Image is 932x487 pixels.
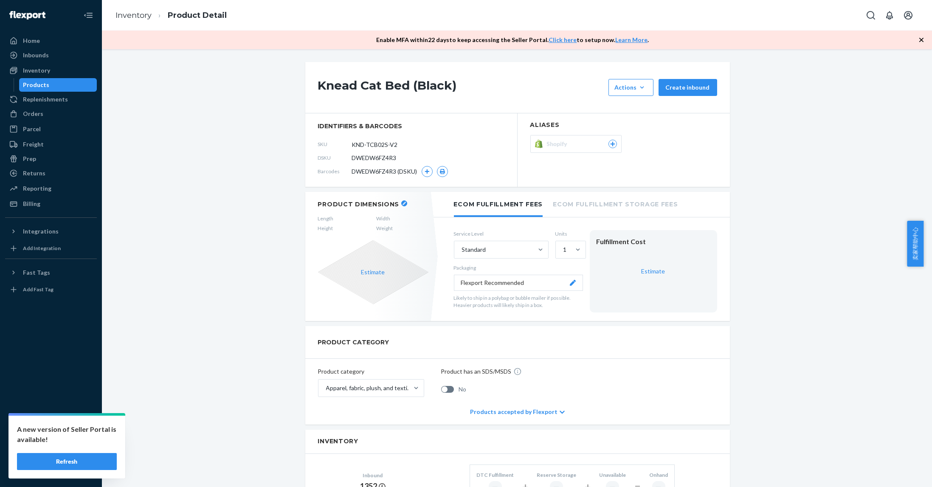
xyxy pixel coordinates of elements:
[5,197,97,211] a: Billing
[5,152,97,166] a: Prep
[361,268,385,276] button: Estimate
[547,140,571,148] span: Shopify
[476,471,514,479] div: DTC Fulfillment
[454,275,583,291] button: Flexport Recommended
[318,215,334,222] span: Length
[5,64,97,77] a: Inventory
[5,283,97,296] a: Add Fast Tag
[23,155,36,163] div: Prep
[5,225,97,238] button: Integrations
[615,83,647,92] div: Actions
[23,110,43,118] div: Orders
[17,453,117,470] button: Refresh
[23,169,45,177] div: Returns
[23,200,40,208] div: Billing
[649,471,668,479] div: Onhand
[907,221,924,267] button: 卖家帮助中心
[23,227,59,236] div: Integrations
[530,122,717,128] h2: Aliases
[5,434,97,448] a: Talk to Support
[23,125,41,133] div: Parcel
[318,200,400,208] h2: Product Dimensions
[462,245,486,254] div: Standard
[326,384,413,392] div: Apparel, fabric, plush, and textiles
[549,36,577,43] a: Click here
[530,135,622,153] button: Shopify
[608,79,653,96] button: Actions
[5,107,97,121] a: Orders
[9,11,45,20] img: Flexport logo
[377,215,393,222] span: Width
[19,78,97,92] a: Products
[23,140,44,149] div: Freight
[5,48,97,62] a: Inbounds
[352,167,417,176] span: DWEDW6FZ4R3 (DSKU)
[454,294,583,309] p: Likely to ship in a polybag or bubble mailer if possible. Heavier products will likely ship in a ...
[17,424,117,445] p: A new version of Seller Portal is available!
[23,66,50,75] div: Inventory
[5,122,97,136] a: Parcel
[23,81,50,89] div: Products
[5,463,97,477] button: Give Feedback
[454,192,543,217] li: Ecom Fulfillment Fees
[23,37,40,45] div: Home
[318,335,389,350] h2: PRODUCT CATEGORY
[318,367,424,376] p: Product category
[325,384,326,392] input: Apparel, fabric, plush, and textiles
[537,471,576,479] div: Reserve Storage
[318,225,334,232] span: Height
[115,11,152,20] a: Inventory
[360,472,386,479] div: Inbound
[553,192,678,215] li: Ecom Fulfillment Storage Fees
[454,264,583,271] p: Packaging
[441,367,512,376] p: Product has an SDS/MSDS
[352,154,397,162] span: DWEDW6FZ4R3
[5,242,97,255] a: Add Integration
[318,141,352,148] span: SKU
[5,34,97,48] a: Home
[5,449,97,462] a: Help Center
[23,95,68,104] div: Replenishments
[109,3,234,28] ol: breadcrumbs
[862,7,879,24] button: Open Search Box
[563,245,563,254] input: 1
[597,237,710,247] div: Fulfillment Cost
[616,36,648,43] a: Learn More
[318,438,717,445] h2: Inventory
[900,7,917,24] button: Open account menu
[659,79,717,96] button: Create inbound
[318,122,504,130] span: identifiers & barcodes
[5,266,97,279] button: Fast Tags
[881,7,898,24] button: Open notifications
[459,385,467,394] span: No
[563,245,567,254] div: 1
[454,230,549,237] label: Service Level
[377,225,393,232] span: Weight
[5,93,97,106] a: Replenishments
[5,138,97,151] a: Freight
[5,166,97,180] a: Returns
[377,36,649,44] p: Enable MFA within 22 days to keep accessing the Seller Portal. to setup now. .
[318,168,352,175] span: Barcodes
[23,51,49,59] div: Inbounds
[23,184,51,193] div: Reporting
[5,420,97,434] a: Settings
[599,471,626,479] div: Unavailable
[23,268,50,277] div: Fast Tags
[23,286,53,293] div: Add Fast Tag
[5,182,97,195] a: Reporting
[168,11,227,20] a: Product Detail
[642,267,665,275] a: Estimate
[318,154,352,161] span: DSKU
[318,79,604,96] h1: Knead Cat Bed (Black)
[461,245,462,254] input: Standard
[470,399,565,425] div: Products accepted by Flexport
[23,245,61,252] div: Add Integration
[555,230,583,237] label: Units
[80,7,97,24] button: Close Navigation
